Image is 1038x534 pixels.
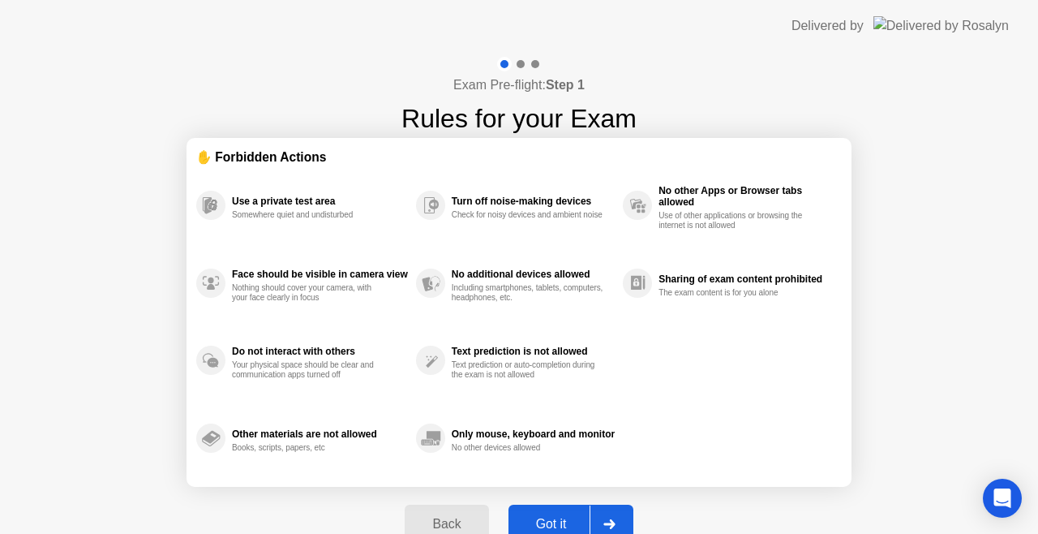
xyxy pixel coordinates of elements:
[232,346,408,357] div: Do not interact with others
[232,443,385,453] div: Books, scripts, papers, etc
[232,210,385,220] div: Somewhere quiet and undisturbed
[546,78,585,92] b: Step 1
[232,196,408,207] div: Use a private test area
[791,16,864,36] div: Delivered by
[452,360,605,380] div: Text prediction or auto-completion during the exam is not allowed
[196,148,842,166] div: ✋ Forbidden Actions
[232,428,408,440] div: Other materials are not allowed
[658,273,834,285] div: Sharing of exam content prohibited
[452,346,615,357] div: Text prediction is not allowed
[658,288,812,298] div: The exam content is for you alone
[232,283,385,303] div: Nothing should cover your camera, with your face clearly in focus
[513,517,590,532] div: Got it
[452,269,615,280] div: No additional devices allowed
[658,185,834,208] div: No other Apps or Browser tabs allowed
[658,211,812,230] div: Use of other applications or browsing the internet is not allowed
[452,196,615,207] div: Turn off noise-making devices
[452,428,615,440] div: Only mouse, keyboard and monitor
[873,16,1009,35] img: Delivered by Rosalyn
[401,99,637,138] h1: Rules for your Exam
[452,283,605,303] div: Including smartphones, tablets, computers, headphones, etc.
[232,269,408,280] div: Face should be visible in camera view
[452,443,605,453] div: No other devices allowed
[232,360,385,380] div: Your physical space should be clear and communication apps turned off
[452,210,605,220] div: Check for noisy devices and ambient noise
[983,479,1022,518] div: Open Intercom Messenger
[453,75,585,95] h4: Exam Pre-flight:
[410,517,483,532] div: Back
